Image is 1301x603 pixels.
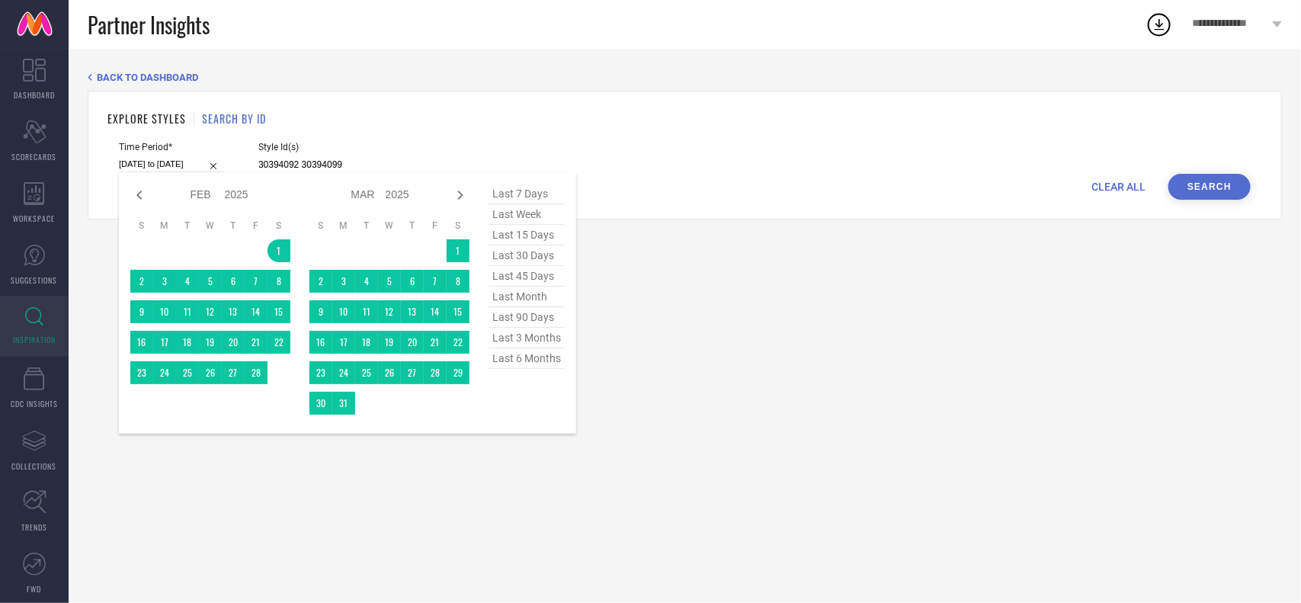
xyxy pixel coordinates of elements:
[222,331,245,354] td: Thu Feb 20 2025
[199,220,222,232] th: Wednesday
[222,220,245,232] th: Thursday
[401,220,424,232] th: Thursday
[88,9,210,40] span: Partner Insights
[378,270,401,293] td: Wed Mar 05 2025
[332,392,355,415] td: Mon Mar 31 2025
[176,361,199,384] td: Tue Feb 25 2025
[21,521,47,533] span: TRENDS
[130,300,153,323] td: Sun Feb 09 2025
[130,331,153,354] td: Sun Feb 16 2025
[378,331,401,354] td: Wed Mar 19 2025
[355,361,378,384] td: Tue Mar 25 2025
[489,307,565,328] span: last 90 days
[130,186,149,204] div: Previous month
[12,151,57,162] span: SCORECARDS
[88,72,1282,83] div: Back TO Dashboard
[424,331,447,354] td: Fri Mar 21 2025
[489,204,565,225] span: last week
[355,220,378,232] th: Tuesday
[355,270,378,293] td: Tue Mar 04 2025
[447,300,469,323] td: Sat Mar 15 2025
[199,361,222,384] td: Wed Feb 26 2025
[199,331,222,354] td: Wed Feb 19 2025
[401,300,424,323] td: Thu Mar 13 2025
[309,270,332,293] td: Sun Mar 02 2025
[176,270,199,293] td: Tue Feb 04 2025
[13,334,56,345] span: INSPIRATION
[153,220,176,232] th: Monday
[258,142,479,152] span: Style Id(s)
[489,328,565,348] span: last 3 months
[401,331,424,354] td: Thu Mar 20 2025
[245,300,268,323] td: Fri Feb 14 2025
[447,331,469,354] td: Sat Mar 22 2025
[332,361,355,384] td: Mon Mar 24 2025
[332,220,355,232] th: Monday
[401,270,424,293] td: Thu Mar 06 2025
[199,300,222,323] td: Wed Feb 12 2025
[268,270,290,293] td: Sat Feb 08 2025
[222,270,245,293] td: Thu Feb 06 2025
[245,270,268,293] td: Fri Feb 07 2025
[489,287,565,307] span: last month
[202,111,266,127] h1: SEARCH BY ID
[378,361,401,384] td: Wed Mar 26 2025
[447,220,469,232] th: Saturday
[489,184,565,204] span: last 7 days
[424,361,447,384] td: Fri Mar 28 2025
[332,331,355,354] td: Mon Mar 17 2025
[378,220,401,232] th: Wednesday
[130,361,153,384] td: Sun Feb 23 2025
[153,361,176,384] td: Mon Feb 24 2025
[309,361,332,384] td: Sun Mar 23 2025
[245,220,268,232] th: Friday
[97,72,198,83] span: BACK TO DASHBOARD
[489,266,565,287] span: last 45 days
[332,300,355,323] td: Mon Mar 10 2025
[11,274,58,286] span: SUGGESTIONS
[424,300,447,323] td: Fri Mar 14 2025
[268,220,290,232] th: Saturday
[424,270,447,293] td: Fri Mar 07 2025
[489,225,565,245] span: last 15 days
[130,270,153,293] td: Sun Feb 02 2025
[27,583,42,595] span: FWD
[1168,174,1251,200] button: Search
[119,156,224,172] input: Select time period
[245,361,268,384] td: Fri Feb 28 2025
[355,331,378,354] td: Tue Mar 18 2025
[447,270,469,293] td: Sat Mar 08 2025
[401,361,424,384] td: Thu Mar 27 2025
[268,331,290,354] td: Sat Feb 22 2025
[1091,181,1146,193] span: CLEAR ALL
[130,220,153,232] th: Sunday
[107,111,186,127] h1: EXPLORE STYLES
[14,89,55,101] span: DASHBOARD
[451,186,469,204] div: Next month
[332,270,355,293] td: Mon Mar 03 2025
[176,300,199,323] td: Tue Feb 11 2025
[199,270,222,293] td: Wed Feb 05 2025
[489,245,565,266] span: last 30 days
[222,300,245,323] td: Thu Feb 13 2025
[355,300,378,323] td: Tue Mar 11 2025
[309,300,332,323] td: Sun Mar 09 2025
[11,398,58,409] span: CDC INSIGHTS
[268,300,290,323] td: Sat Feb 15 2025
[447,239,469,262] td: Sat Mar 01 2025
[424,220,447,232] th: Friday
[153,270,176,293] td: Mon Feb 03 2025
[153,300,176,323] td: Mon Feb 10 2025
[12,460,57,472] span: COLLECTIONS
[119,142,224,152] span: Time Period*
[309,331,332,354] td: Sun Mar 16 2025
[309,220,332,232] th: Sunday
[14,213,56,224] span: WORKSPACE
[1146,11,1173,38] div: Open download list
[258,156,479,174] input: Enter comma separated style ids e.g. 12345, 67890
[176,331,199,354] td: Tue Feb 18 2025
[309,392,332,415] td: Sun Mar 30 2025
[447,361,469,384] td: Sat Mar 29 2025
[222,361,245,384] td: Thu Feb 27 2025
[245,331,268,354] td: Fri Feb 21 2025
